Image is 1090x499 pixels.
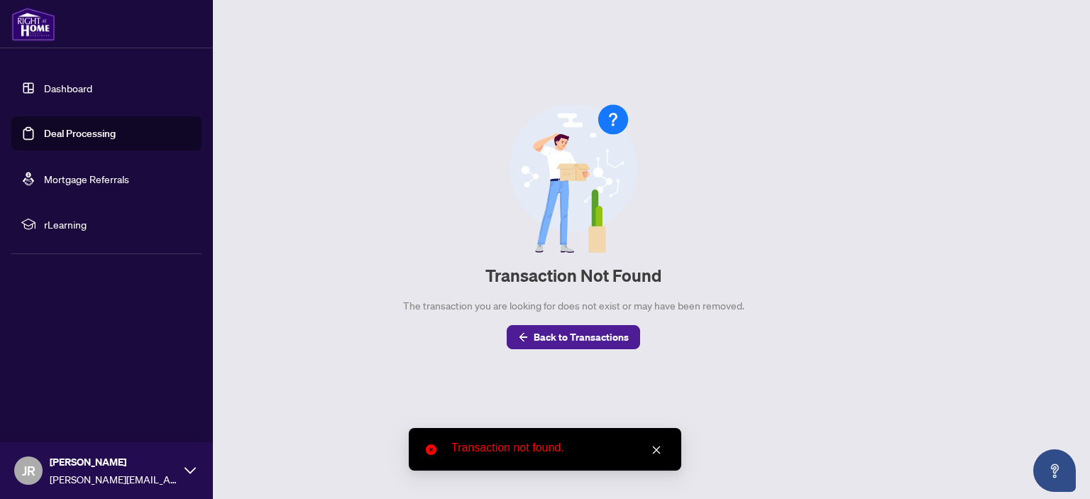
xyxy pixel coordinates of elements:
img: Null State Icon [510,104,637,253]
span: arrow-left [518,332,528,342]
span: close [651,445,661,455]
span: Back to Transactions [534,326,629,349]
span: [PERSON_NAME][EMAIL_ADDRESS][DOMAIN_NAME] [50,471,177,487]
div: Transaction not found. [451,439,664,456]
a: Mortgage Referrals [44,172,129,185]
img: logo [11,7,55,41]
button: Back to Transactions [507,325,640,349]
span: close-circle [426,444,436,455]
span: JR [22,461,35,481]
button: Open asap [1033,449,1076,492]
h2: Transaction Not Found [485,264,661,287]
div: The transaction you are looking for does not exist or may have been removed. [403,298,744,314]
span: [PERSON_NAME] [50,454,177,470]
a: Dashboard [44,82,92,94]
a: Deal Processing [44,127,116,140]
span: rLearning [44,216,192,232]
a: Close [649,442,664,458]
